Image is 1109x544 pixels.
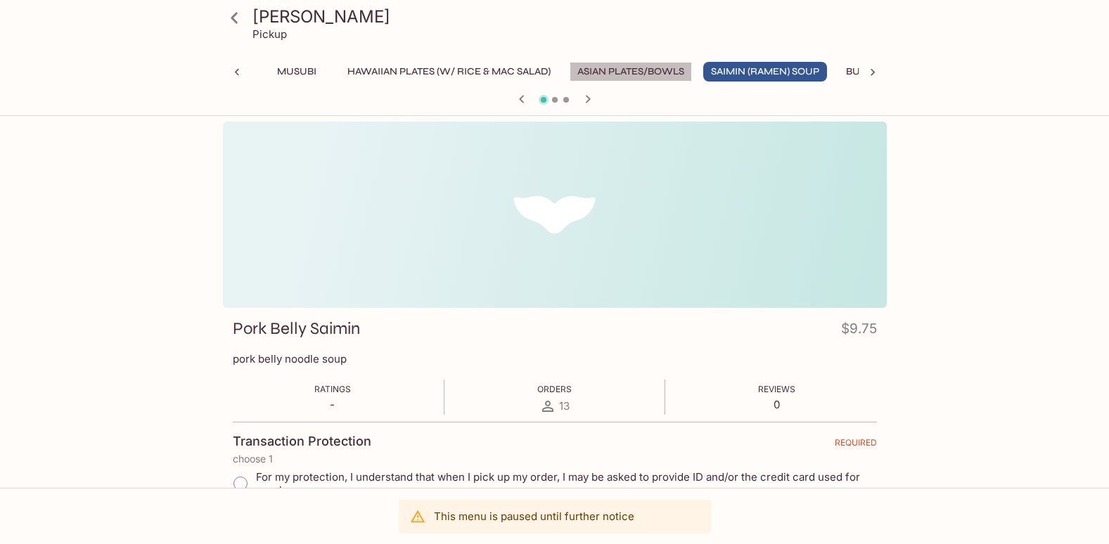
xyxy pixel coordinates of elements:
p: This menu is paused until further notice [434,510,634,523]
h4: Transaction Protection [233,434,371,449]
button: Musubi [265,62,328,82]
p: 0 [758,398,795,411]
div: Pork Belly Saimin [223,122,887,308]
span: REQUIRED [835,437,877,453]
span: 13 [559,399,570,413]
h3: Pork Belly Saimin [233,318,360,339]
p: choose 1 [233,453,877,465]
span: Reviews [758,384,795,394]
p: - [314,398,351,411]
span: For my protection, I understand that when I pick up my order, I may be asked to provide ID and/or... [256,470,866,497]
p: pork belly noodle soup [233,352,877,365]
p: Pickup [252,27,287,41]
span: Ratings [314,384,351,394]
button: Asian Plates/Bowls [570,62,692,82]
h4: $9.75 [841,318,877,345]
span: Orders [537,384,572,394]
h3: [PERSON_NAME] [252,6,881,27]
button: Saimin (Ramen) Soup [703,62,827,82]
button: Hawaiian Plates (w/ Rice & Mac Salad) [340,62,558,82]
button: Burgers (w/ Lettuce, Tomatoes, Onions) [838,62,1071,82]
